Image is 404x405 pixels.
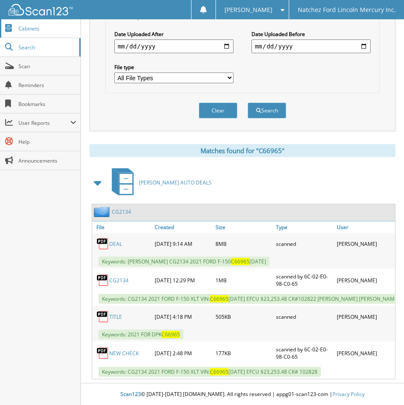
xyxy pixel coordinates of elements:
[120,390,141,398] span: Scan123
[90,144,395,157] div: Matches found for "C66965"
[99,367,321,377] span: Keywords: CG2134 2021 FORD F-150 XLT VIN: [DATE] EFCU $23,253.48 CK# 102828
[109,277,129,284] a: CG2134
[114,30,233,38] label: Date Uploaded After
[153,221,213,233] a: Created
[213,344,274,363] div: 177KB
[274,308,334,325] div: scanned
[335,344,395,363] div: [PERSON_NAME]
[153,235,213,252] div: [DATE] 9:14 AM
[335,235,395,252] div: [PERSON_NAME]
[18,44,75,51] span: Search
[139,179,212,186] span: [PERSON_NAME] AUTO DEALS
[213,271,274,290] div: 1MB
[114,39,233,53] input: start
[210,368,228,375] span: C66965
[9,4,73,15] img: scan123-logo-white.svg
[153,308,213,325] div: [DATE] 4:18 PM
[224,7,272,12] span: [PERSON_NAME]
[153,271,213,290] div: [DATE] 12:29 PM
[18,157,76,164] span: Announcements
[94,206,112,217] img: folder2.png
[274,221,334,233] a: Type
[96,310,109,323] img: PDF.png
[274,235,334,252] div: scanned
[213,235,274,252] div: 8MB
[251,30,371,38] label: Date Uploaded Before
[114,63,233,71] label: File type
[153,344,213,363] div: [DATE] 2:48 PM
[162,331,180,338] span: C66965
[18,63,76,70] span: Scan
[81,384,404,405] div: © [DATE]-[DATE] [DOMAIN_NAME]. All rights reserved | appg01-scan123-com |
[251,39,371,53] input: end
[18,25,76,32] span: Cabinets
[18,119,70,127] span: User Reports
[335,271,395,290] div: [PERSON_NAME]
[109,313,122,320] a: TITLE
[96,237,109,250] img: PDF.png
[109,350,139,357] a: NEW CHECK
[332,390,365,398] a: Privacy Policy
[99,257,269,266] span: Keywords: [PERSON_NAME] CG2134 2021 FORD F-150 [DATE]
[18,100,76,108] span: Bookmarks
[99,329,183,339] span: Keywords: 2021 FOR DPK
[96,274,109,287] img: PDF.png
[18,138,76,145] span: Help
[335,221,395,233] a: User
[274,344,334,363] div: scanned by 6C-02-E0-98-C0-65
[231,258,249,265] span: C66965
[335,308,395,325] div: [PERSON_NAME]
[92,221,153,233] a: File
[248,103,286,118] button: Search
[298,7,396,12] span: Natchez Ford Lincoln Mercury Inc.
[109,240,122,248] a: DEAL
[18,82,76,89] span: Reminders
[199,103,237,118] button: Clear
[213,221,274,233] a: Size
[107,166,212,199] a: [PERSON_NAME] AUTO DEALS
[361,364,404,405] iframe: Chat Widget
[112,208,131,215] a: CG2134
[210,295,228,302] span: C66965
[213,308,274,325] div: 505KB
[274,271,334,290] div: scanned by 6C-02-E0-98-C0-65
[96,347,109,360] img: PDF.png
